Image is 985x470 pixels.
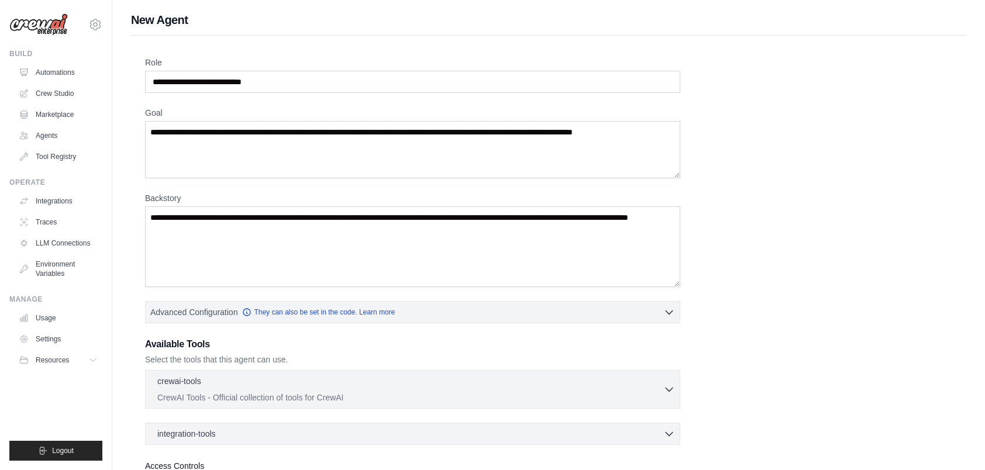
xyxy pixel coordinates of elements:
[14,234,102,253] a: LLM Connections
[242,307,395,317] a: They can also be set in the code. Learn more
[14,330,102,348] a: Settings
[14,105,102,124] a: Marketplace
[157,392,663,403] p: CrewAI Tools - Official collection of tools for CrewAI
[9,441,102,461] button: Logout
[9,295,102,304] div: Manage
[36,355,69,365] span: Resources
[9,13,68,36] img: Logo
[14,84,102,103] a: Crew Studio
[150,375,675,403] button: crewai-tools CrewAI Tools - Official collection of tools for CrewAI
[9,178,102,187] div: Operate
[150,428,675,440] button: integration-tools
[157,375,201,387] p: crewai-tools
[145,192,680,204] label: Backstory
[14,351,102,369] button: Resources
[146,302,680,323] button: Advanced Configuration They can also be set in the code. Learn more
[131,12,966,28] h1: New Agent
[150,306,237,318] span: Advanced Configuration
[14,192,102,210] a: Integrations
[14,126,102,145] a: Agents
[9,49,102,58] div: Build
[145,107,680,119] label: Goal
[14,255,102,283] a: Environment Variables
[145,337,680,351] h3: Available Tools
[14,213,102,231] a: Traces
[157,428,216,440] span: integration-tools
[52,446,74,455] span: Logout
[145,57,680,68] label: Role
[14,309,102,327] a: Usage
[145,354,680,365] p: Select the tools that this agent can use.
[14,63,102,82] a: Automations
[14,147,102,166] a: Tool Registry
